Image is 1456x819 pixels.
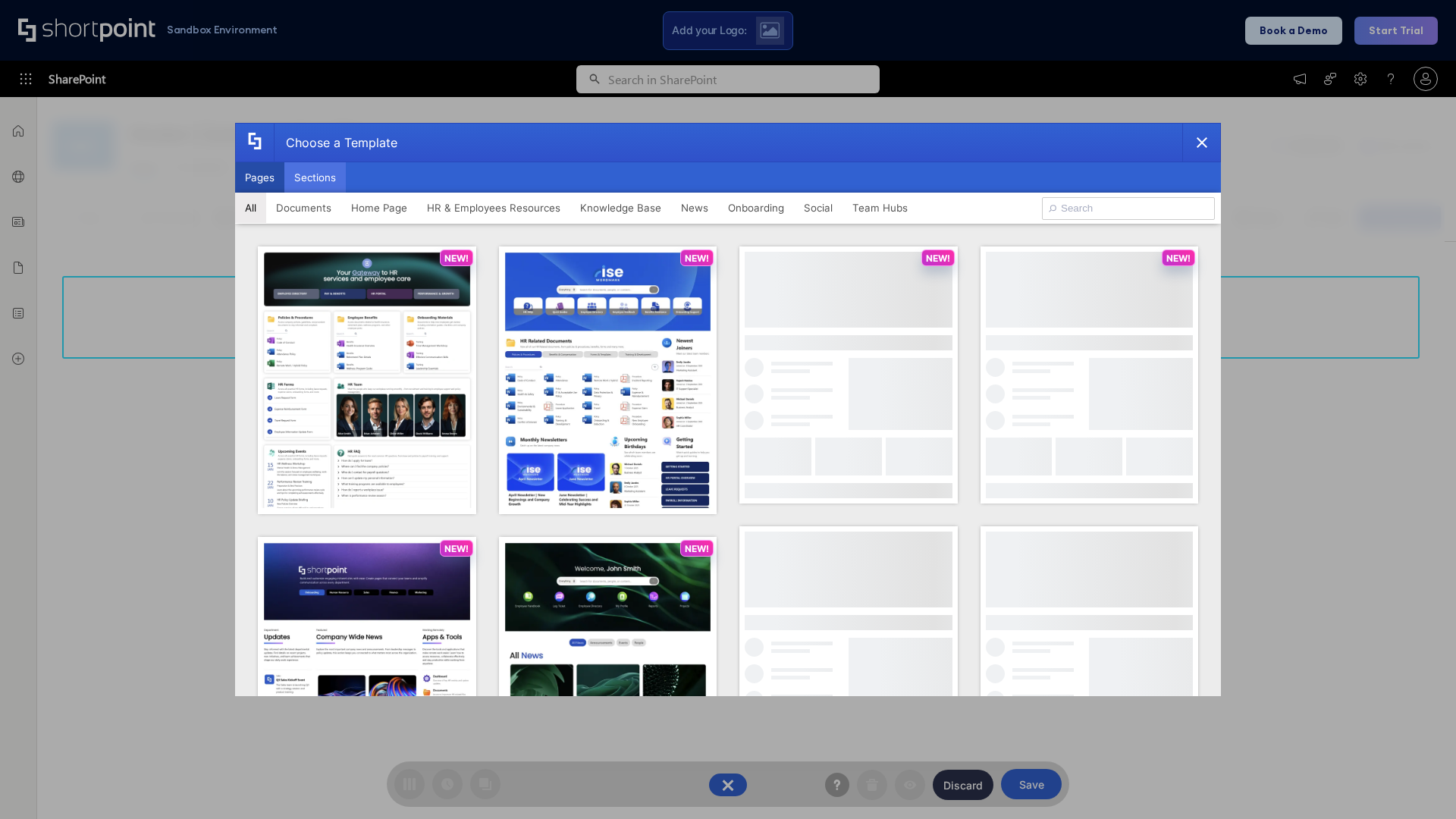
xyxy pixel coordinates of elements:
[235,123,1221,696] div: template selector
[1183,643,1456,819] iframe: Chat Widget
[341,193,417,223] button: Home Page
[1042,197,1215,220] input: Search
[235,193,266,223] button: All
[1166,253,1191,264] p: NEW!
[718,193,794,223] button: Onboarding
[570,193,671,223] button: Knowledge Base
[417,193,570,223] button: HR & Employees Resources
[444,543,469,554] p: NEW!
[266,193,341,223] button: Documents
[274,124,397,162] div: Choose a Template
[794,193,843,223] button: Social
[671,193,718,223] button: News
[284,162,346,193] button: Sections
[235,162,284,193] button: Pages
[444,253,469,264] p: NEW!
[926,253,950,264] p: NEW!
[685,253,709,264] p: NEW!
[685,543,709,554] p: NEW!
[843,193,918,223] button: Team Hubs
